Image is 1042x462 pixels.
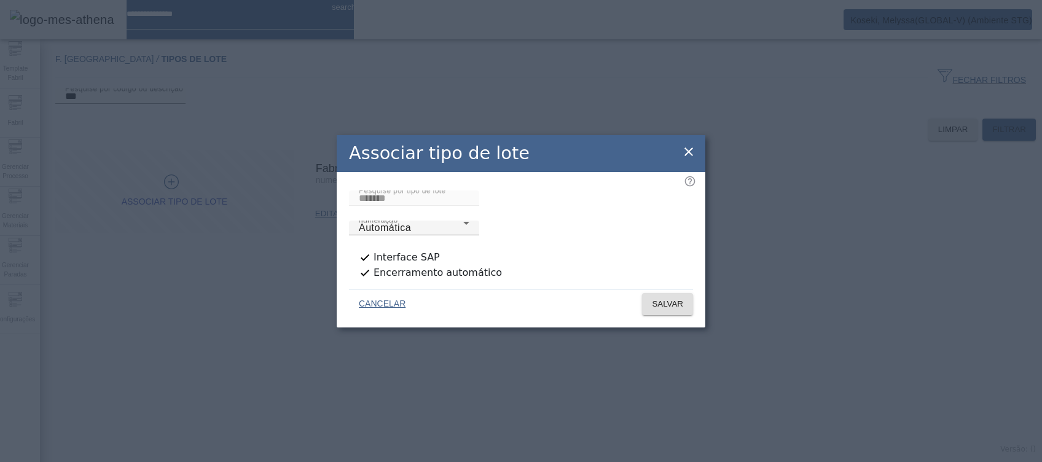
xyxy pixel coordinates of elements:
[359,222,411,233] span: Automática
[349,140,530,166] h2: Associar tipo de lote
[359,191,469,206] input: Number
[642,293,693,315] button: SALVAR
[371,250,440,265] label: Interface SAP
[349,293,415,315] button: CANCELAR
[359,186,445,194] mat-label: Pesquise por tipo de lote
[359,298,405,310] span: CANCELAR
[652,298,683,310] span: SALVAR
[371,265,502,280] label: Encerramento automático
